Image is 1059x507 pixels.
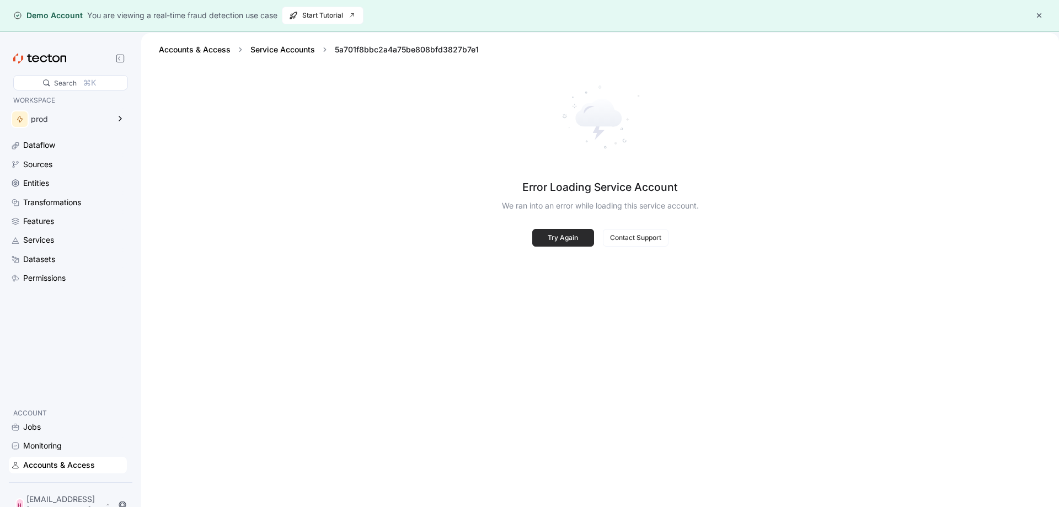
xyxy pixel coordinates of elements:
a: Datasets [9,251,127,268]
div: Search [54,78,77,88]
div: Dataflow [23,139,55,151]
div: Accounts & Access [23,459,95,471]
div: Jobs [23,421,41,433]
p: ACCOUNT [13,408,122,419]
button: Start Tutorial [282,7,363,24]
div: 5a701f8bbc2a4a75be808bfd3827b7e1 [330,44,483,55]
a: Features [9,213,127,230]
div: You are viewing a real-time fraud detection use case [87,9,277,22]
a: Accounts & Access [159,45,231,54]
div: Datasets [23,253,55,265]
div: Search⌘K [13,75,128,90]
a: Monitoring [9,437,127,454]
div: Sources [23,158,52,170]
a: Dataflow [9,137,127,153]
div: ⌘K [83,77,96,89]
div: Permissions [23,272,66,284]
span: Start Tutorial [289,7,356,24]
div: Entities [23,177,49,189]
div: Features [23,215,54,227]
a: Jobs [9,419,127,435]
button: Contact Support [603,229,668,247]
a: Accounts & Access [9,457,127,473]
p: WORKSPACE [13,95,122,106]
a: Transformations [9,194,127,211]
div: Services [23,234,54,246]
div: prod [31,115,109,123]
div: Demo Account [13,10,83,21]
p: We ran into an error while loading this service account. [502,200,699,211]
a: Service Accounts [250,45,315,54]
div: Transformations [23,196,81,209]
a: Services [9,232,127,248]
a: Sources [9,156,127,173]
div: Monitoring [23,440,62,452]
a: Permissions [9,270,127,286]
span: Try Again [539,230,587,246]
button: Try Again [532,229,594,247]
div: Error Loading Service Account [522,180,678,194]
span: Contact Support [610,230,661,246]
a: Entities [9,175,127,191]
